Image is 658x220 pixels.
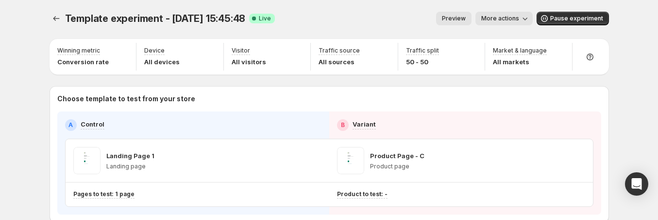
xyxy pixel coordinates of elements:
p: Conversion rate [57,57,109,67]
p: Visitor [232,47,250,55]
p: Variant [353,119,376,129]
p: Traffic split [406,47,439,55]
h2: A [68,121,73,129]
p: Pages to test: 1 page [73,190,135,198]
div: Open Intercom Messenger [625,172,648,196]
p: Product page [370,163,424,170]
span: Live [259,15,271,22]
span: More actions [481,15,519,22]
p: All sources [319,57,360,67]
p: Landing Page 1 [106,151,154,161]
p: Control [81,119,104,129]
img: Product Page - C [337,147,364,174]
p: Traffic source [319,47,360,55]
p: Landing page [106,163,154,170]
p: 50 - 50 [406,57,439,67]
button: Preview [436,12,472,25]
span: Pause experiment [550,15,603,22]
p: All markets [493,57,547,67]
p: Choose template to test from your store [57,94,601,104]
h2: B [341,121,345,129]
p: Product to test: - [337,190,388,198]
p: All visitors [232,57,266,67]
p: Winning metric [57,47,100,55]
p: All devices [144,57,180,67]
button: Experiments [50,12,63,25]
button: More actions [475,12,533,25]
span: Preview [442,15,466,22]
button: Pause experiment [537,12,609,25]
img: Landing Page 1 [73,147,101,174]
p: Market & language [493,47,547,55]
span: Template experiment - [DATE] 15:45:48 [65,13,246,24]
p: Product Page - C [370,151,424,161]
p: Device [144,47,165,55]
